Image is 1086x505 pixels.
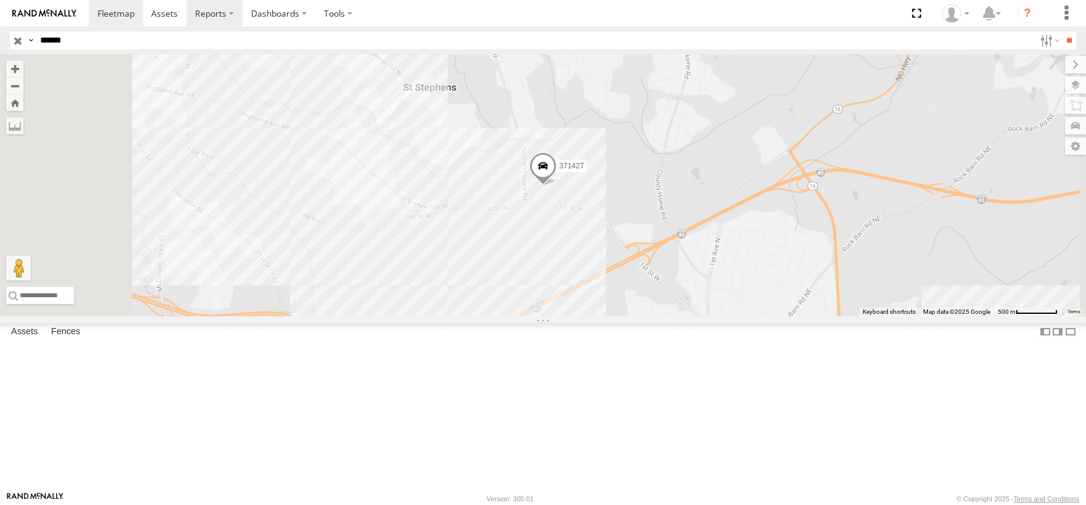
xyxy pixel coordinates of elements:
div: © Copyright 2025 - [956,495,1079,503]
a: Terms [1067,310,1080,314]
label: Search Filter Options [1035,31,1062,49]
i: ? [1018,4,1037,23]
button: Drag Pegman onto the map to open Street View [6,256,31,281]
label: Map Settings [1065,138,1086,155]
span: Map data ©2025 Google [923,308,990,315]
label: Assets [5,323,44,340]
button: Keyboard shortcuts [863,308,916,316]
label: Hide Summary Table [1064,323,1077,341]
label: Dock Summary Table to the Left [1039,323,1051,341]
button: Zoom Home [6,94,23,111]
a: Terms and Conditions [1014,495,1079,503]
div: Denise Wike [938,4,974,23]
label: Dock Summary Table to the Right [1051,323,1064,341]
span: 37142T [559,162,584,170]
label: Fences [45,323,86,340]
img: rand-logo.svg [12,9,77,18]
div: Version: 305.01 [487,495,534,503]
a: Visit our Website [7,493,64,505]
button: Zoom out [6,77,23,94]
span: 500 m [998,308,1016,315]
label: Measure [6,117,23,134]
button: Zoom in [6,60,23,77]
label: Search Query [26,31,36,49]
button: Map Scale: 500 m per 64 pixels [994,308,1061,316]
